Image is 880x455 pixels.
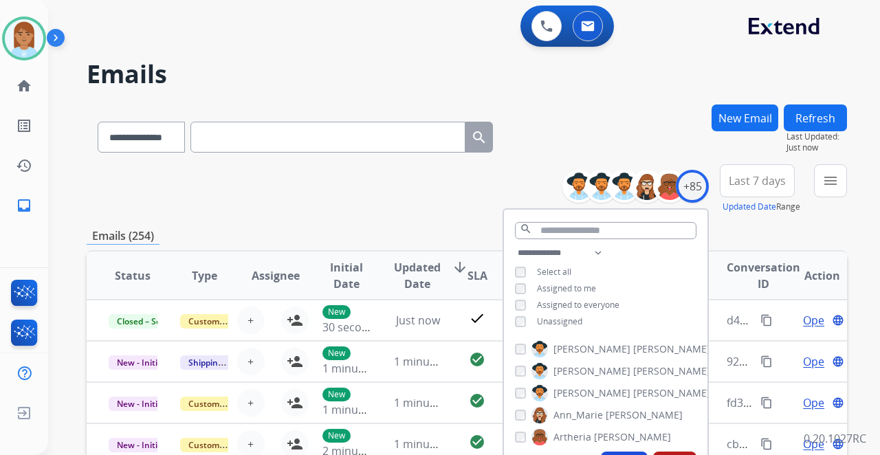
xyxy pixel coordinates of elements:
span: 1 minute ago [394,354,462,369]
mat-icon: check_circle [469,392,485,409]
span: Range [723,201,800,212]
mat-icon: person_add [287,353,303,370]
mat-icon: content_copy [760,438,773,450]
span: 1 minute ago [322,402,390,417]
span: + [247,353,254,370]
span: [PERSON_NAME] [553,386,630,400]
span: Updated Date [394,259,441,292]
button: Refresh [784,104,847,131]
p: New [322,346,351,360]
span: 1 minute ago [394,436,462,452]
span: New - Initial [109,438,173,452]
mat-icon: history [16,157,32,174]
span: New - Initial [109,397,173,411]
span: Ann_Marie [553,408,603,422]
mat-icon: search [471,129,487,146]
mat-icon: check_circle [469,351,485,368]
button: Updated Date [723,201,776,212]
mat-icon: inbox [16,197,32,214]
mat-icon: home [16,78,32,94]
mat-icon: person_add [287,312,303,329]
span: Conversation ID [727,259,800,292]
span: Open [803,353,831,370]
span: Just now [786,142,847,153]
span: 1 minute ago [394,395,462,410]
mat-icon: language [832,355,844,368]
span: Shipping Protection [180,355,274,370]
span: [PERSON_NAME] [633,386,710,400]
span: Closed – Solved [109,314,185,329]
mat-icon: check_circle [469,434,485,450]
span: Customer Support [180,397,269,411]
span: Customer Support [180,314,269,329]
p: New [322,305,351,319]
span: + [247,395,254,411]
span: Artheria [553,430,591,444]
img: avatar [5,19,43,58]
mat-icon: menu [822,173,839,189]
span: Open [803,312,831,329]
span: 1 minute ago [322,361,390,376]
span: + [247,436,254,452]
span: SLA [467,267,487,284]
mat-icon: arrow_downward [452,259,468,276]
span: 30 seconds ago [322,320,403,335]
mat-icon: person_add [287,436,303,452]
mat-icon: language [832,397,844,409]
mat-icon: check [469,310,485,326]
span: [PERSON_NAME] [553,342,630,356]
th: Action [775,252,847,300]
p: New [322,429,351,443]
span: Select all [537,266,571,278]
button: New Email [712,104,778,131]
span: Type [192,267,217,284]
mat-icon: language [832,314,844,326]
mat-icon: search [520,223,532,235]
span: Customer Support [180,438,269,452]
mat-icon: list_alt [16,118,32,134]
p: Emails (254) [87,227,159,245]
span: Assignee [252,267,300,284]
span: Status [115,267,151,284]
span: [PERSON_NAME] [633,342,710,356]
span: Last Updated: [786,131,847,142]
span: [PERSON_NAME] [553,364,630,378]
p: 0.20.1027RC [804,430,866,447]
mat-icon: person_add [287,395,303,411]
span: [PERSON_NAME] [594,430,671,444]
span: + [247,312,254,329]
button: + [237,389,265,417]
button: + [237,348,265,375]
span: Unassigned [537,315,582,327]
mat-icon: content_copy [760,314,773,326]
span: Last 7 days [729,178,786,184]
span: Initial Date [322,259,371,292]
span: Open [803,395,831,411]
span: Assigned to me [537,282,596,294]
span: [PERSON_NAME] [633,364,710,378]
div: +85 [676,170,709,203]
span: [PERSON_NAME] [606,408,683,422]
span: Assigned to everyone [537,299,619,311]
p: New [322,388,351,401]
span: New - Initial [109,355,173,370]
mat-icon: content_copy [760,355,773,368]
span: Just now [396,313,440,328]
h2: Emails [87,60,847,88]
button: Last 7 days [720,164,795,197]
mat-icon: content_copy [760,397,773,409]
button: + [237,307,265,334]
